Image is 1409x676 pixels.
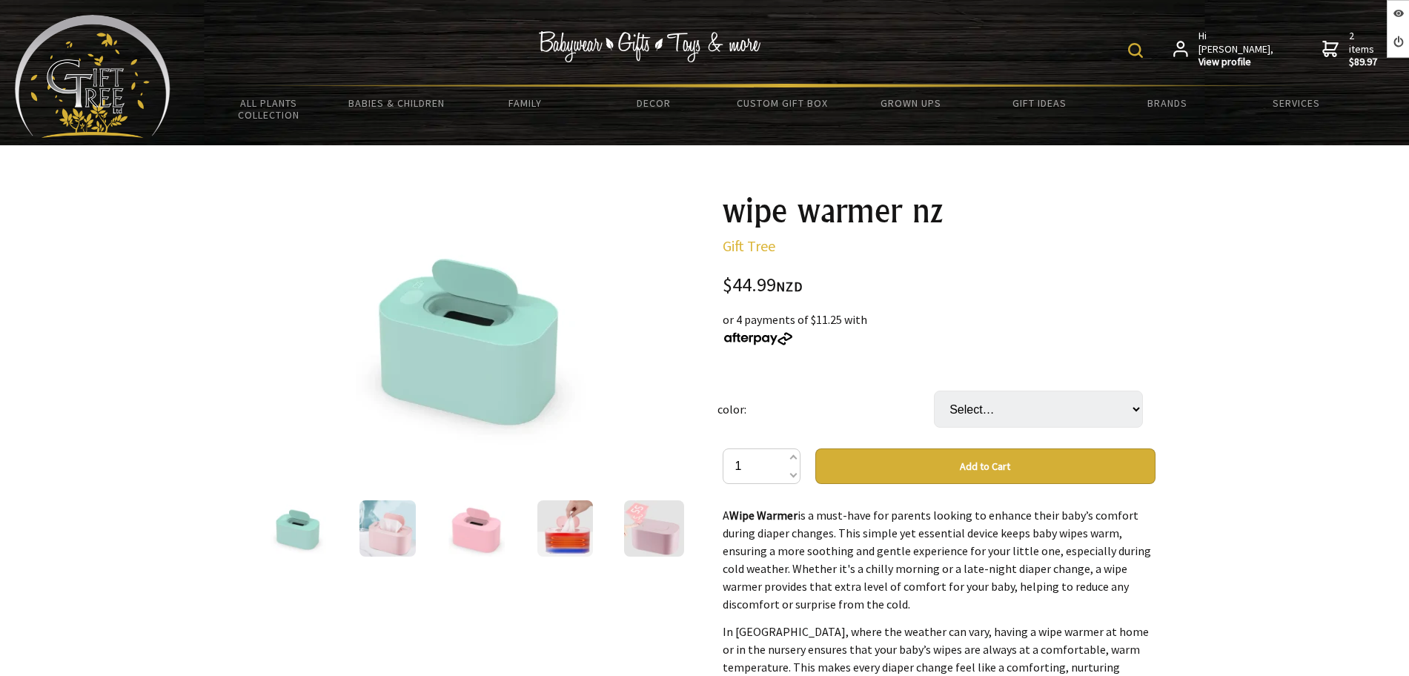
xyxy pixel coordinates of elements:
a: 2 items$89.97 [1322,30,1379,69]
img: wipe warmer nz [271,500,326,557]
a: Custom Gift Box [718,87,846,119]
a: Gift Ideas [975,87,1103,119]
div: or 4 payments of $11.25 with [723,311,1156,346]
img: wipe warmer nz [448,500,505,557]
a: Grown Ups [846,87,975,119]
p: A is a must-have for parents looking to enhance their baby’s comfort during diaper changes. This ... [723,506,1156,613]
a: Decor [589,87,717,119]
strong: $89.97 [1349,56,1379,69]
td: color: [717,370,934,448]
a: Family [461,87,589,119]
img: wipe warmer nz [624,500,685,557]
strong: View profile [1199,56,1275,69]
a: Gift Tree [723,236,775,255]
div: $44.99 [723,276,1156,296]
a: Services [1232,87,1360,119]
h1: wipe warmer nz [723,193,1156,228]
strong: Wipe Warmer [729,508,798,523]
a: Hi [PERSON_NAME],View profile [1173,30,1275,69]
img: wipe warmer nz [356,220,586,454]
img: Babyware - Gifts - Toys and more... [15,15,170,138]
img: wipe warmer nz [359,500,416,557]
span: 2 items [1349,29,1379,69]
a: Babies & Children [333,87,461,119]
img: Babywear - Gifts - Toys & more [538,31,760,62]
img: wipe warmer nz [537,500,592,557]
button: Add to Cart [815,448,1156,484]
span: NZD [776,278,803,295]
img: Afterpay [723,332,794,345]
img: product search [1128,43,1143,58]
span: Hi [PERSON_NAME], [1199,30,1275,69]
a: All Plants Collection [205,87,333,130]
a: Brands [1104,87,1232,119]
